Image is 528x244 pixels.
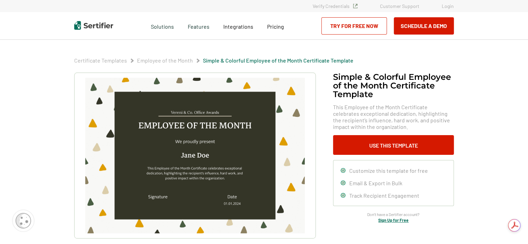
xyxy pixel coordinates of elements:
[313,3,358,9] a: Verify Credentials
[16,213,31,228] img: Cookie Popup Icon
[267,21,284,30] a: Pricing
[367,211,420,218] span: Don’t have a Sertifier account?
[333,104,454,130] span: This Employee of the Month Certificate celebrates exceptional dedication, highlighting the recipi...
[442,3,454,9] a: Login
[74,57,353,64] div: Breadcrumb
[223,23,253,30] span: Integrations
[353,4,358,8] img: Verified
[137,57,193,64] a: Employee of the Month
[333,73,454,98] h1: Simple & Colorful Employee of the Month Certificate Template
[378,218,409,223] a: Sign Up for Free
[493,211,528,244] iframe: Chat Widget
[74,57,127,64] span: Certificate Templates
[349,167,428,174] span: Customize this template for free
[349,192,419,199] span: Track Recipient Engagement
[188,21,209,30] span: Features
[151,21,174,30] span: Solutions
[321,17,387,35] a: Try for Free Now
[137,57,193,64] span: Employee of the Month
[203,57,353,64] span: Simple & Colorful Employee of the Month Certificate Template
[380,3,419,9] a: Customer Support
[333,135,454,155] button: Use This Template
[74,21,113,30] img: Sertifier | Digital Credentialing Platform
[85,78,305,233] img: Simple & Colorful Employee of the Month Certificate Template
[394,17,454,35] button: Schedule a Demo
[223,21,253,30] a: Integrations
[74,57,127,64] a: Certificate Templates
[203,57,353,64] a: Simple & Colorful Employee of the Month Certificate Template
[349,180,402,186] span: Email & Export in Bulk
[267,23,284,30] span: Pricing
